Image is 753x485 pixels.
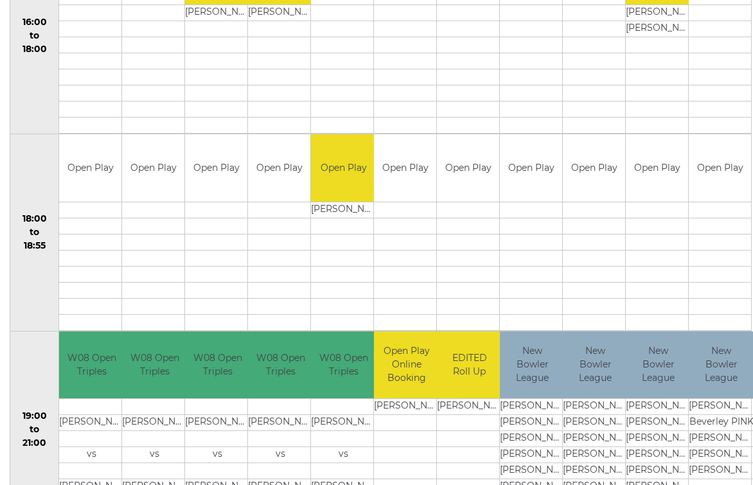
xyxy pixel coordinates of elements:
[563,431,628,447] td: [PERSON_NAME]
[185,447,250,463] td: vs
[563,447,628,463] td: [PERSON_NAME]
[122,447,187,463] td: vs
[500,431,565,447] td: [PERSON_NAME]
[689,134,751,202] td: Open Play
[500,447,565,463] td: [PERSON_NAME]
[626,134,688,202] td: Open Play
[563,331,628,399] td: New Bowler League
[626,399,691,415] td: [PERSON_NAME] LIGHT
[626,463,691,479] td: [PERSON_NAME]
[248,447,313,463] td: vs
[185,331,250,399] td: W08 Open Triples
[248,331,313,399] td: W08 Open Triples
[59,415,124,431] td: [PERSON_NAME]
[563,463,628,479] td: [PERSON_NAME]
[185,134,247,202] td: Open Play
[563,134,625,202] td: Open Play
[437,134,499,202] td: Open Play
[59,331,124,399] td: W08 Open Triples
[500,415,565,431] td: [PERSON_NAME]
[10,134,59,331] td: 18:00 to 18:55
[374,134,436,202] td: Open Play
[185,5,250,21] td: [PERSON_NAME]
[626,331,691,399] td: New Bowler League
[626,431,691,447] td: [PERSON_NAME]
[248,134,310,202] td: Open Play
[311,331,376,399] td: W08 Open Triples
[311,202,376,218] td: [PERSON_NAME]
[626,5,691,21] td: [PERSON_NAME]
[374,399,439,415] td: [PERSON_NAME]
[59,447,124,463] td: vs
[374,331,439,399] td: Open Play Online Booking
[59,134,121,202] td: Open Play
[563,415,628,431] td: [PERSON_NAME]
[122,134,184,202] td: Open Play
[437,399,502,415] td: [PERSON_NAME]
[500,463,565,479] td: [PERSON_NAME]
[626,21,691,37] td: [PERSON_NAME]
[500,134,562,202] td: Open Play
[248,415,313,431] td: [PERSON_NAME]
[185,415,250,431] td: [PERSON_NAME]
[626,447,691,463] td: [PERSON_NAME]
[626,415,691,431] td: [PERSON_NAME]
[311,447,376,463] td: vs
[248,5,313,21] td: [PERSON_NAME]
[437,331,502,399] td: EDITED Roll Up
[500,399,565,415] td: [PERSON_NAME]
[311,134,376,202] td: Open Play
[311,415,376,431] td: [PERSON_NAME]
[122,415,187,431] td: [PERSON_NAME]
[122,331,187,399] td: W08 Open Triples
[563,399,628,415] td: [PERSON_NAME]
[500,331,565,399] td: New Bowler League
